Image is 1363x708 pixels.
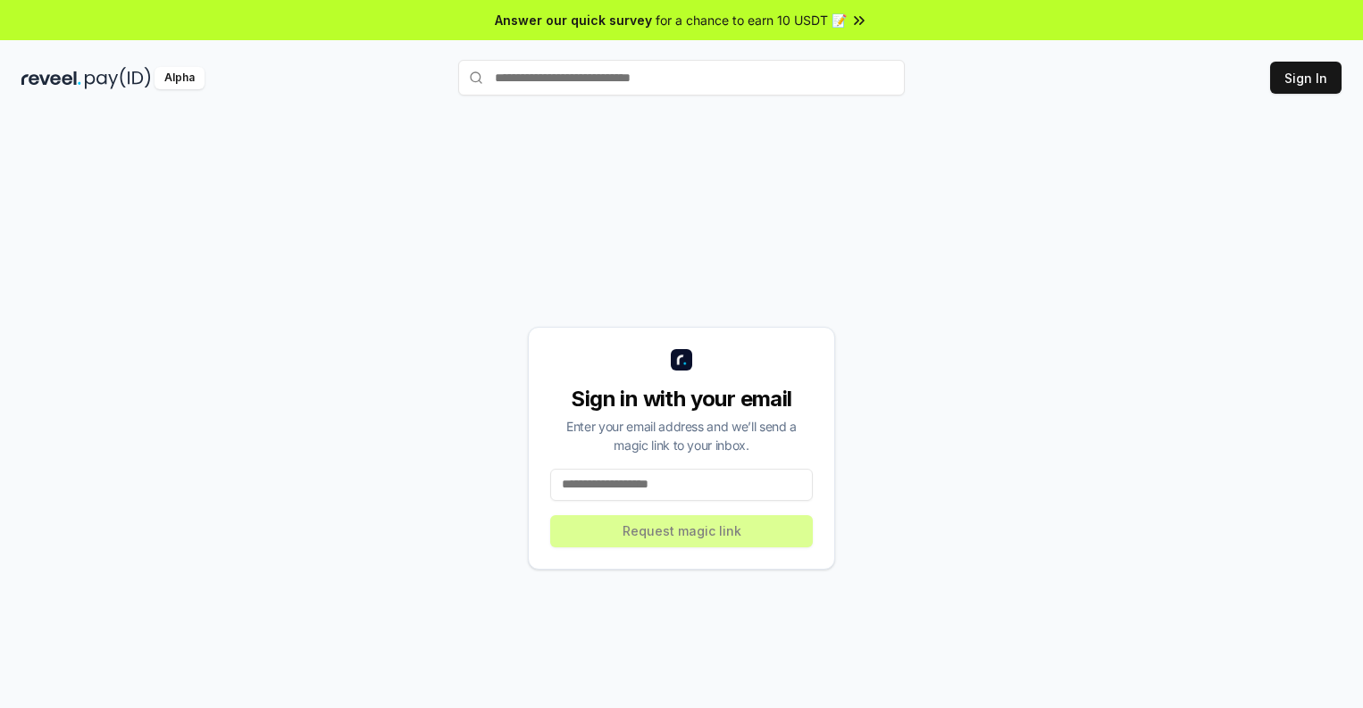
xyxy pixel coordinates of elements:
[671,349,692,371] img: logo_small
[1270,62,1342,94] button: Sign In
[550,417,813,454] div: Enter your email address and we’ll send a magic link to your inbox.
[495,11,652,29] span: Answer our quick survey
[155,67,205,89] div: Alpha
[21,67,81,89] img: reveel_dark
[550,385,813,413] div: Sign in with your email
[656,11,847,29] span: for a chance to earn 10 USDT 📝
[85,67,151,89] img: pay_id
